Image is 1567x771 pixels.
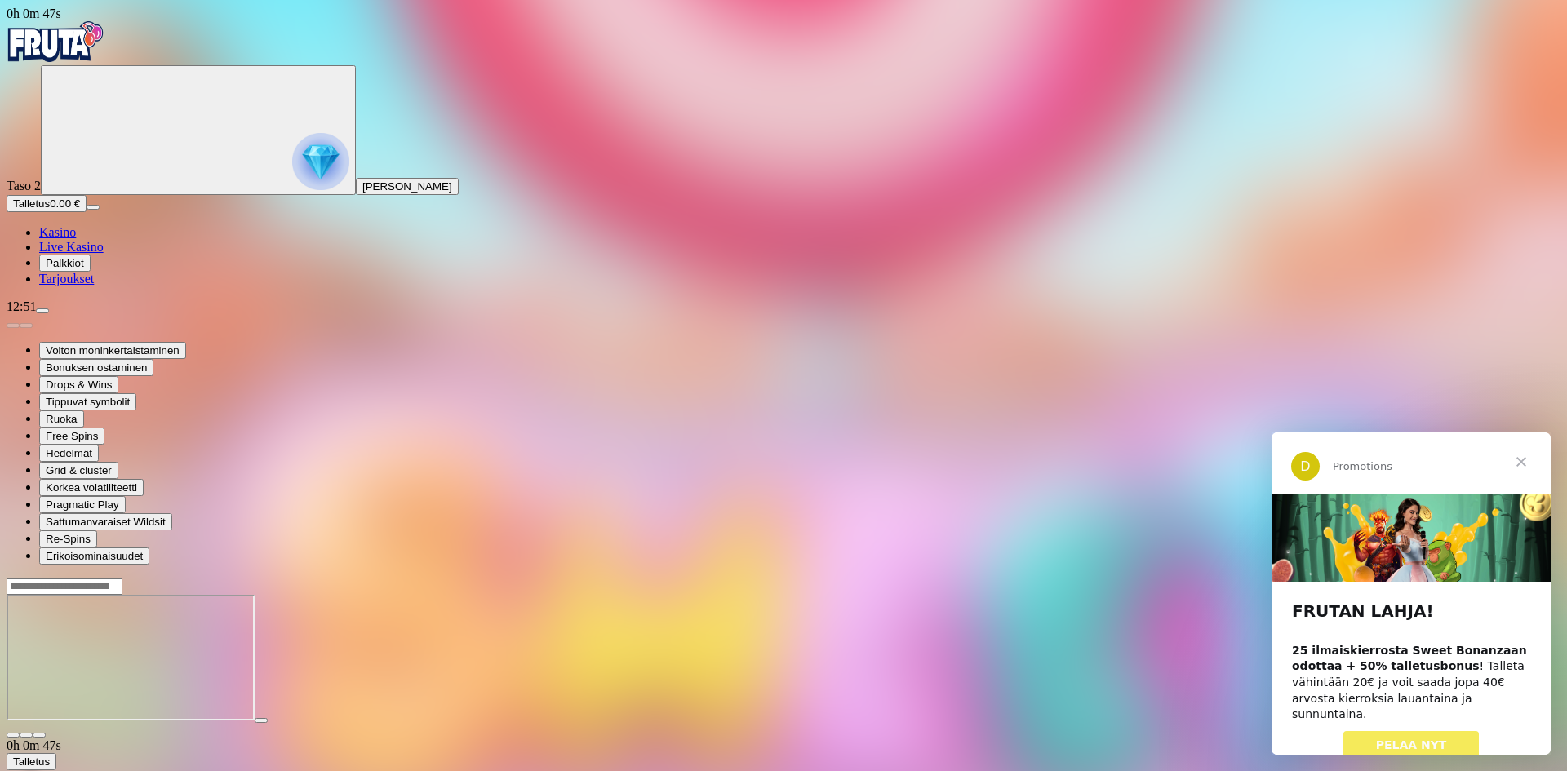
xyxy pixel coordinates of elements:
button: Drops & Wins [39,376,118,393]
span: Erikoisominaisuudet [46,550,143,562]
a: Tarjoukset [39,272,94,286]
nav: Main menu [7,225,1560,286]
button: Hedelmät [39,445,99,462]
span: Korkea volatiliteetti [46,481,137,494]
span: Voiton moninkertaistaminen [46,344,180,357]
span: Grid & cluster [46,464,112,476]
img: reward progress [292,133,349,190]
button: Erikoisominaisuudet [39,547,149,565]
img: Fruta [7,21,104,62]
button: Grid & cluster [39,462,118,479]
span: Palkkiot [46,257,84,269]
span: Bonuksen ostaminen [46,361,147,374]
button: [PERSON_NAME] [356,178,459,195]
a: Fruta [7,51,104,64]
span: user session time [7,7,61,20]
span: 12:51 [7,299,36,313]
button: chevron-down icon [20,733,33,738]
button: close icon [7,733,20,738]
span: Re-Spins [46,533,91,545]
span: Free Spins [46,430,98,442]
button: Tippuvat symbolit [39,393,136,410]
button: Ruoka [39,410,84,428]
span: Tippuvat symbolit [46,396,130,408]
span: Taso 2 [7,179,41,193]
iframe: Sweet Bonanza [7,595,255,720]
button: prev slide [7,323,20,328]
button: Talletus [7,753,56,770]
a: Live Kasino [39,240,104,254]
span: Pragmatic Play [46,498,119,511]
input: Search [7,578,122,595]
span: user session time [7,738,61,752]
button: fullscreen icon [33,733,46,738]
button: menu [87,205,100,210]
span: Hedelmät [46,447,92,459]
button: Pragmatic Play [39,496,126,513]
span: [PERSON_NAME] [362,180,452,193]
a: Kasino [39,225,76,239]
a: PELAA NYT [72,299,208,328]
span: Drops & Wins [46,379,112,391]
button: Sattumanvaraiset Wildsit [39,513,172,530]
button: Voiton moninkertaistaminen [39,342,186,359]
nav: Primary [7,21,1560,286]
button: play icon [255,718,268,723]
button: Free Spins [39,428,104,445]
span: Talletus [13,755,50,768]
button: Re-Spins [39,530,97,547]
button: reward progress [41,65,356,195]
button: Korkea volatiliteetti [39,479,144,496]
button: Palkkiot [39,255,91,272]
span: PELAA NYT [104,306,175,319]
button: Talletusplus icon0.00 € [7,195,87,212]
span: Talletus [13,197,50,210]
span: Ruoka [46,413,78,425]
iframe: Intercom live chat viesti [1272,432,1551,755]
button: Bonuksen ostaminen [39,359,153,376]
button: menu [36,308,49,313]
span: 0.00 € [50,197,80,210]
button: next slide [20,323,33,328]
span: Sattumanvaraiset Wildsit [46,516,166,528]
